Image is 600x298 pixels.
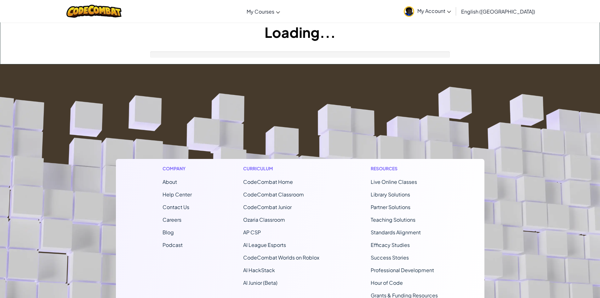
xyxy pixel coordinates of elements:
h1: Resources [371,165,438,172]
a: Ozaria Classroom [243,216,285,223]
a: My Courses [243,3,283,20]
a: My Account [401,1,454,21]
a: Live Online Classes [371,178,417,185]
img: CodeCombat logo [66,5,122,18]
a: Help Center [163,191,192,198]
a: Efficacy Studies [371,242,410,248]
a: CodeCombat Worlds on Roblox [243,254,319,261]
a: AI Junior (Beta) [243,279,277,286]
a: Success Stories [371,254,409,261]
a: Library Solutions [371,191,410,198]
img: avatar [404,6,414,17]
span: English ([GEOGRAPHIC_DATA]) [461,8,535,15]
a: Partner Solutions [371,204,410,210]
span: CodeCombat Home [243,178,293,185]
a: Hour of Code [371,279,403,286]
a: Podcast [163,242,183,248]
h1: Company [163,165,192,172]
span: My Account [417,8,451,14]
a: About [163,178,177,185]
a: Standards Alignment [371,229,421,236]
a: Careers [163,216,181,223]
h1: Loading... [0,22,600,42]
a: English ([GEOGRAPHIC_DATA]) [458,3,538,20]
a: AP CSP [243,229,261,236]
h1: Curriculum [243,165,319,172]
a: CodeCombat Junior [243,204,292,210]
a: Blog [163,229,174,236]
a: AI HackStack [243,267,275,273]
a: Teaching Solutions [371,216,415,223]
a: CodeCombat Classroom [243,191,304,198]
span: My Courses [247,8,274,15]
span: Contact Us [163,204,189,210]
a: Professional Development [371,267,434,273]
a: AI League Esports [243,242,286,248]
